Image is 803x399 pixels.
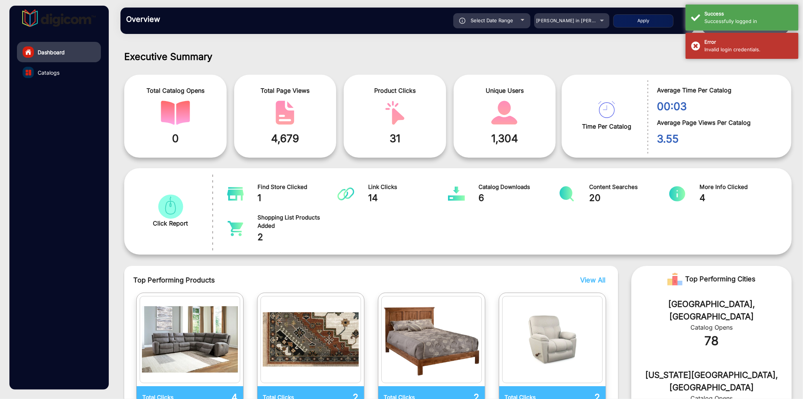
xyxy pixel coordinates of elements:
[589,183,669,192] span: Content Searches
[643,332,780,350] div: 78
[270,101,300,125] img: catalog
[380,101,410,125] img: catalog
[700,183,780,192] span: More Info Clicked
[479,191,559,205] span: 6
[258,183,338,192] span: Find Store Clicked
[130,86,221,95] span: Total Catalog Opens
[17,42,101,62] a: Dashboard
[38,69,59,77] span: Catalogs
[643,323,780,332] div: Catalog Opens
[124,51,792,62] h1: Executive Summary
[448,186,465,201] img: catalog
[368,183,448,192] span: Link Clicks
[459,130,550,146] span: 1,304
[22,9,96,27] img: vmg-logo
[126,15,232,24] h3: Overview
[263,298,359,381] img: catalog
[368,191,448,205] span: 14
[578,275,603,285] button: View All
[349,86,440,95] span: Product Clicks
[26,70,31,75] img: catalog
[700,191,780,205] span: 4
[704,46,793,54] div: Invalid login credentials.
[504,298,601,381] img: catalog
[704,18,793,25] div: Successfully logged in
[240,86,331,95] span: Total Page Views
[459,18,466,24] img: icon
[657,131,780,147] span: 3.55
[258,213,338,230] span: Shopping List Products Added
[589,191,669,205] span: 20
[258,191,338,205] span: 1
[240,130,331,146] span: 4,679
[657,98,780,114] span: 00:03
[227,221,244,236] img: catalog
[153,219,188,228] span: Click Report
[133,275,497,285] span: Top Performing Products
[657,86,780,95] span: Average Time Per Catalog
[598,101,615,118] img: catalog
[156,195,185,219] img: catalog
[643,369,780,394] div: [US_STATE][GEOGRAPHIC_DATA], [GEOGRAPHIC_DATA]
[536,18,619,23] span: [PERSON_NAME] in [PERSON_NAME]
[161,101,190,125] img: catalog
[686,272,756,287] span: Top Performing Cities
[130,130,221,146] span: 0
[669,186,686,201] img: catalog
[704,10,793,18] div: Success
[479,183,559,192] span: Catalog Downloads
[17,62,101,83] a: Catalogs
[558,186,575,201] img: catalog
[349,130,440,146] span: 31
[471,17,513,23] span: Select Date Range
[613,14,673,28] button: Apply
[667,272,683,287] img: Rank image
[459,86,550,95] span: Unique Users
[643,298,780,323] div: [GEOGRAPHIC_DATA], [GEOGRAPHIC_DATA]
[113,41,788,49] div: ([DATE] - [DATE])
[657,118,780,127] span: Average Page Views Per Catalog
[38,48,65,56] span: Dashboard
[490,101,519,125] img: catalog
[142,298,238,381] img: catalog
[227,186,244,201] img: catalog
[25,49,32,55] img: home
[337,186,354,201] img: catalog
[704,38,793,46] div: Error
[580,276,605,284] span: View All
[384,298,480,381] img: catalog
[258,230,338,244] span: 2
